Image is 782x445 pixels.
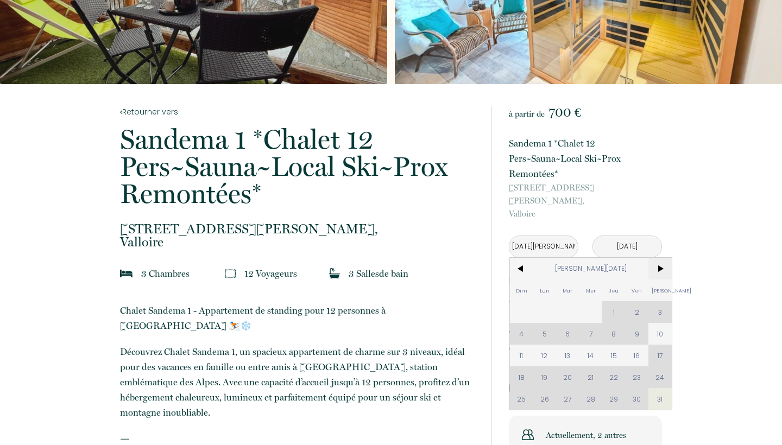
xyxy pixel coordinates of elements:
p: 3 Salle de bain [349,266,408,281]
button: Réserver [509,373,662,403]
p: Sandema 1 *Chalet 12 Pers~Sauna~Local Ski~Prox Remontées* [120,126,476,207]
p: Sandema 1 *Chalet 12 Pers~Sauna~Local Ski~Prox Remontées* [509,136,662,181]
span: [PERSON_NAME][DATE] [533,258,648,279]
span: Jeu [602,279,626,301]
span: à partir de [509,109,545,119]
span: Lun [533,279,556,301]
span: Mar [556,279,579,301]
span: Mer [579,279,602,301]
img: guests [225,268,236,279]
span: 15 [602,345,626,366]
span: 13 [556,345,579,366]
span: 11 [510,345,533,366]
span: s [375,268,379,279]
p: 3 Chambre [141,266,190,281]
span: [PERSON_NAME] [648,279,672,301]
span: > [648,258,672,279]
p: 350 € × 7 nuit [509,293,562,306]
span: s [293,268,297,279]
p: Frais de ménage [509,310,566,323]
span: 12 [533,345,556,366]
p: Taxe de séjour [509,328,559,341]
input: Arrivée [509,236,578,257]
span: 31 [648,388,672,410]
input: Départ [593,236,661,257]
span: 700 € [548,105,581,120]
p: Total [509,345,527,358]
span: 10 [648,323,672,345]
p: Chalet Sandema 1 - Appartement de standing pour 12 personnes à [GEOGRAPHIC_DATA] ⛷️❄️ [120,303,476,333]
span: Dim [510,279,533,301]
a: Retourner vers [120,106,476,118]
p: Valloire [509,181,662,220]
img: users [522,429,534,441]
p: Valloire [120,223,476,249]
span: 16 [626,345,649,366]
span: Ven [626,279,649,301]
span: < [510,258,533,279]
span: [STREET_ADDRESS][PERSON_NAME], [120,223,476,236]
span: 14 [579,345,602,366]
p: Découvrez Chalet Sandema 1, un spacieux appartement de charme sur 3 niveaux, idéal pour des vacan... [120,344,476,420]
p: 12 Voyageur [244,266,297,281]
span: s [186,268,190,279]
span: [STREET_ADDRESS][PERSON_NAME], [509,181,662,207]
